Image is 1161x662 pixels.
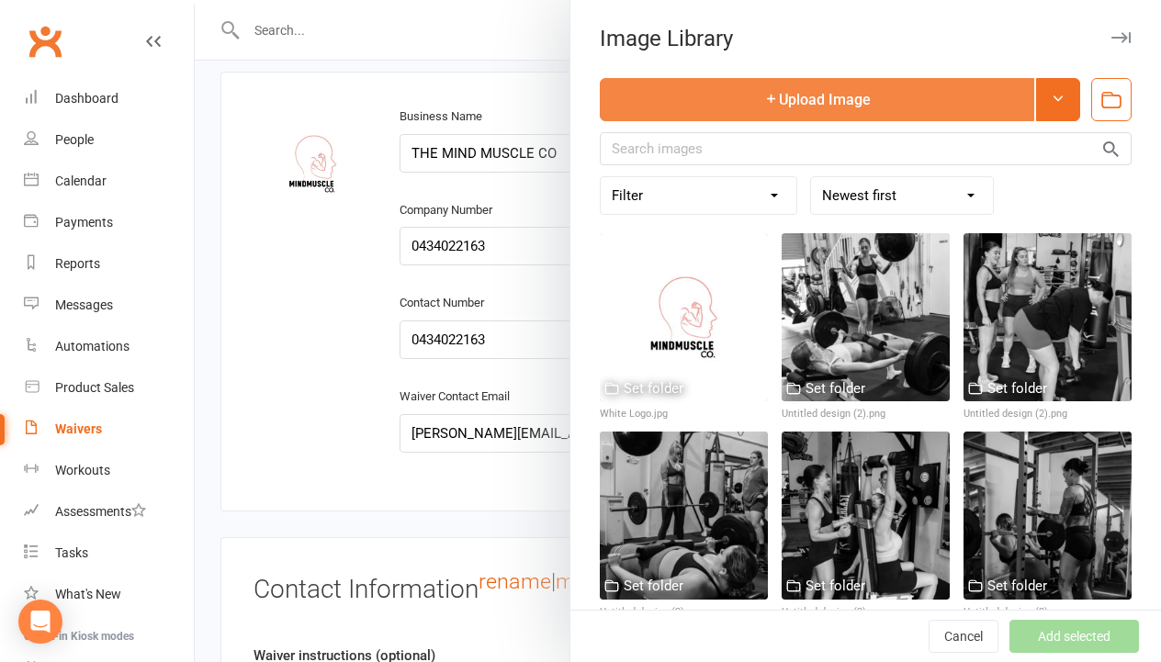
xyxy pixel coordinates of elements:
[624,377,683,399] div: Set folder
[55,463,110,477] div: Workouts
[55,297,113,312] div: Messages
[964,432,1132,600] img: Untitled design (2).png
[24,119,194,161] a: People
[24,367,194,409] a: Product Sales
[929,620,998,653] button: Cancel
[24,78,194,119] a: Dashboard
[600,406,768,422] div: White Logo.jpg
[806,575,865,597] div: Set folder
[806,377,865,399] div: Set folder
[600,432,768,600] img: Untitled design (2).png
[22,18,68,64] a: Clubworx
[600,78,1034,121] button: Upload Image
[964,604,1132,621] div: Untitled design (2).png
[18,600,62,644] div: Open Intercom Messenger
[55,339,130,353] div: Automations
[782,233,950,401] img: Untitled design (2).png
[964,233,1132,401] img: Untitled design (2).png
[55,421,102,436] div: Waivers
[24,326,194,367] a: Automations
[55,174,107,188] div: Calendar
[987,575,1047,597] div: Set folder
[24,285,194,326] a: Messages
[782,406,950,422] div: Untitled design (2).png
[24,161,194,202] a: Calendar
[24,409,194,450] a: Waivers
[55,215,113,230] div: Payments
[964,406,1132,422] div: Untitled design (2).png
[987,377,1047,399] div: Set folder
[24,491,194,533] a: Assessments
[55,504,146,519] div: Assessments
[600,233,768,401] img: White Logo.jpg
[24,533,194,574] a: Tasks
[55,91,118,106] div: Dashboard
[782,432,950,600] img: Untitled design (2).png
[55,256,100,271] div: Reports
[55,380,134,395] div: Product Sales
[24,450,194,491] a: Workouts
[55,545,88,560] div: Tasks
[570,26,1161,51] div: Image Library
[24,243,194,285] a: Reports
[55,132,94,147] div: People
[55,587,121,601] div: What's New
[600,132,1132,165] input: Search images
[624,575,683,597] div: Set folder
[782,604,950,621] div: Untitled design (2).png
[600,604,768,621] div: Untitled design (2).png
[24,574,194,615] a: What's New
[24,202,194,243] a: Payments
